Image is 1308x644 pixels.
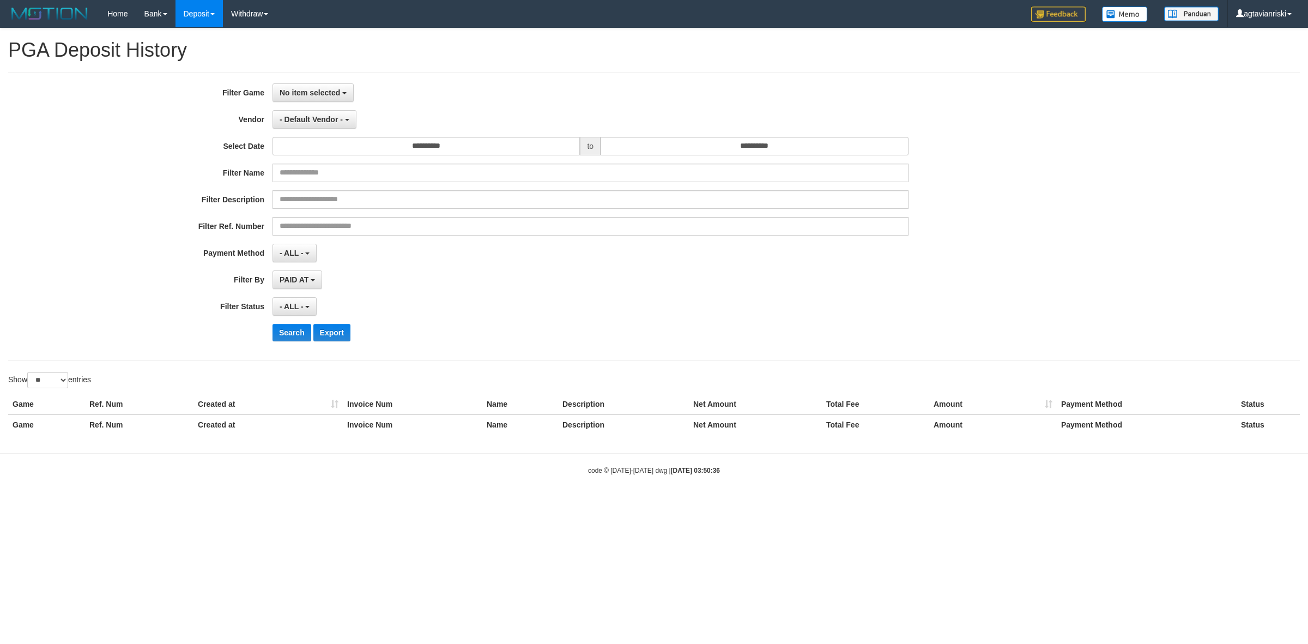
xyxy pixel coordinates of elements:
[272,83,354,102] button: No item selected
[272,244,317,262] button: - ALL -
[280,115,343,124] span: - Default Vendor -
[671,467,720,474] strong: [DATE] 03:50:36
[558,394,689,414] th: Description
[343,394,482,414] th: Invoice Num
[1031,7,1086,22] img: Feedback.jpg
[929,394,1057,414] th: Amount
[8,414,85,435] th: Game
[1057,414,1237,435] th: Payment Method
[272,270,322,289] button: PAID AT
[482,394,558,414] th: Name
[193,394,343,414] th: Created at
[1102,7,1148,22] img: Button%20Memo.svg
[27,372,68,388] select: Showentries
[272,297,317,316] button: - ALL -
[822,394,929,414] th: Total Fee
[689,414,822,435] th: Net Amount
[193,414,343,435] th: Created at
[588,467,720,474] small: code © [DATE]-[DATE] dwg |
[8,39,1300,61] h1: PGA Deposit History
[280,302,304,311] span: - ALL -
[85,414,193,435] th: Ref. Num
[689,394,822,414] th: Net Amount
[8,372,91,388] label: Show entries
[822,414,929,435] th: Total Fee
[343,414,482,435] th: Invoice Num
[85,394,193,414] th: Ref. Num
[280,249,304,257] span: - ALL -
[8,394,85,414] th: Game
[280,275,308,284] span: PAID AT
[272,110,356,129] button: - Default Vendor -
[1057,394,1237,414] th: Payment Method
[1237,414,1300,435] th: Status
[558,414,689,435] th: Description
[272,324,311,341] button: Search
[482,414,558,435] th: Name
[929,414,1057,435] th: Amount
[8,5,91,22] img: MOTION_logo.png
[313,324,350,341] button: Export
[580,137,601,155] span: to
[280,88,340,97] span: No item selected
[1164,7,1219,21] img: panduan.png
[1237,394,1300,414] th: Status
